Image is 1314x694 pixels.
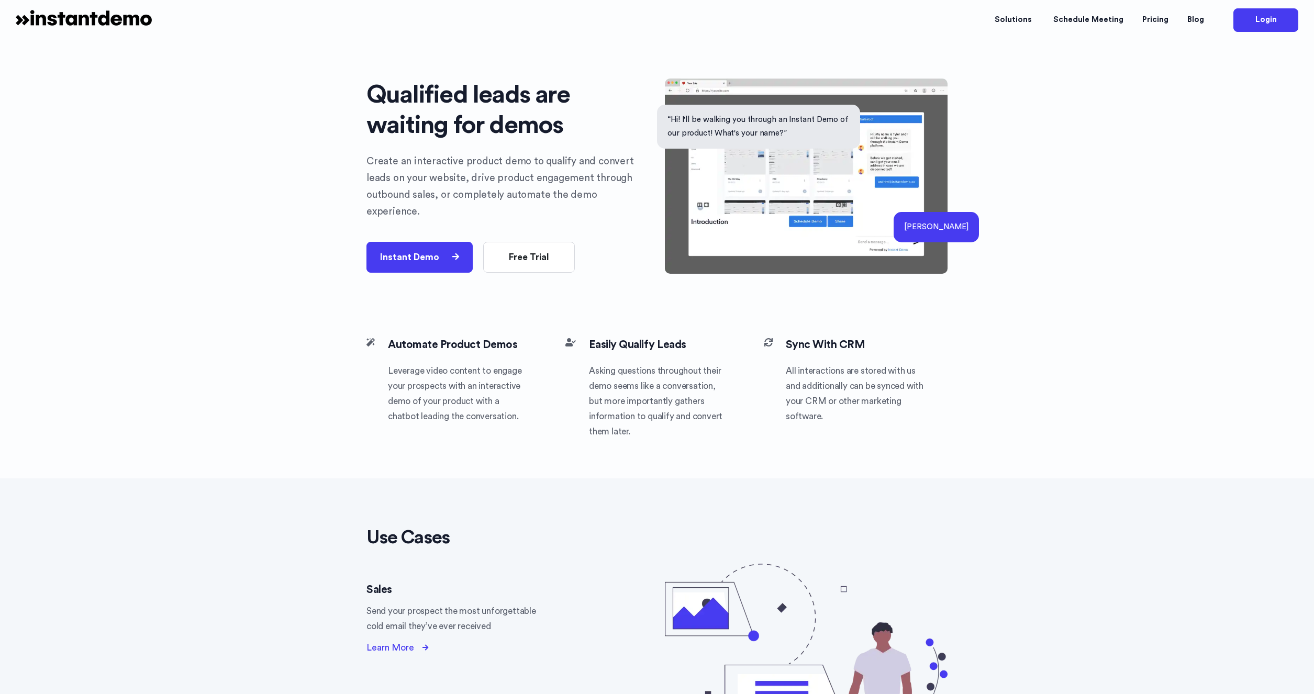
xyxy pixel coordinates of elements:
[366,581,551,598] h3: Sales
[366,153,649,220] p: Create an interactive product demo to qualify and convert leads on your website, drive product en...
[589,337,725,353] h5: Easily Qualify Leads
[366,603,551,634] p: Send your prospect the most unforgettable cold email they’ve ever received
[388,337,526,353] h5: Automate Product Demos
[388,363,526,424] p: Leverage video content to engage your prospects with an interactive demo of your product with a c...
[366,242,473,273] button: Instant Demo
[1133,5,1178,36] a: Pricing
[985,5,1044,36] a: Solutions
[1044,5,1133,36] a: Schedule Meeting
[483,242,575,273] button: Free Trial
[366,80,649,140] h1: Qualified leads are waiting for demos
[1178,5,1213,36] a: Blog
[665,79,948,274] img: Embedded Instant Demo Widget
[366,525,592,550] h2: Use Cases
[16,4,152,36] img: logo
[1233,8,1298,32] a: Login
[786,337,924,353] h5: Sync With CRM
[904,220,968,234] p: [PERSON_NAME]
[786,363,924,424] p: All interactions are stored with us and additionally can be synced with your CRM or other marketi...
[366,642,428,653] a: Learn More
[589,363,725,439] p: Asking questions throughout their demo seems like a conversation, but more importantly gathers in...
[667,113,850,140] p: “Hi! I'll be walking you through an Instant Demo of our product! What's your name?”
